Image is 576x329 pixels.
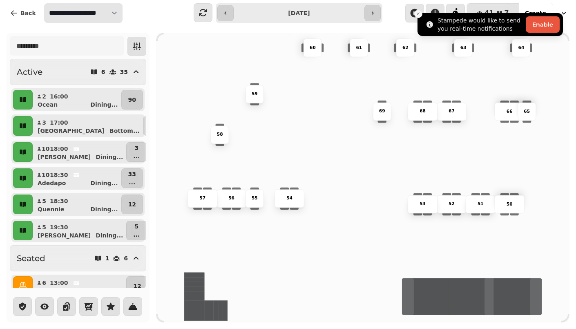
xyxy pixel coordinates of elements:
[109,127,140,135] p: Bottom ...
[38,153,91,161] p: [PERSON_NAME]
[38,101,58,109] p: Ocean
[402,45,409,51] p: 62
[133,222,140,231] p: 5
[38,205,65,213] p: Quennie
[50,92,68,101] p: 16:00
[50,279,68,287] p: 13:00
[379,108,385,115] p: 69
[10,245,146,271] button: Seated16
[507,201,513,208] p: 50
[128,178,136,186] p: ...
[34,90,120,110] button: 216:00OceanDining...
[121,168,143,188] button: 33...
[126,142,147,162] button: 3...
[42,145,47,153] p: 10
[449,201,455,208] p: 52
[420,201,426,208] p: 53
[133,152,140,160] p: ...
[90,101,118,109] p: Dining ...
[310,45,316,51] p: 60
[50,197,68,205] p: 18:30
[34,142,125,162] button: 1018:00[PERSON_NAME]Dining...
[50,223,68,231] p: 19:30
[449,108,455,115] p: 67
[128,200,136,208] p: 12
[252,91,258,97] p: 59
[101,69,105,75] p: 6
[42,92,47,101] p: 2
[96,287,123,295] p: Dining ...
[90,179,118,187] p: Dining ...
[42,119,47,127] p: 3
[34,168,120,188] button: 1018:30AdedapoDining...
[414,10,422,18] button: Close toast
[124,255,128,261] p: 6
[120,69,128,75] p: 35
[50,171,68,179] p: 18:30
[34,276,125,296] button: 613:00[PERSON_NAME]Dining...
[42,223,47,231] p: 5
[34,221,125,240] button: 519:30[PERSON_NAME]Dining...
[38,179,66,187] p: Adedapo
[121,195,143,214] button: 12
[133,282,141,290] p: 12
[133,144,140,152] p: 3
[478,201,484,208] p: 51
[121,90,143,110] button: 90
[105,255,109,261] p: 1
[38,287,91,295] p: [PERSON_NAME]
[460,45,466,51] p: 63
[126,221,147,240] button: 5...
[133,231,140,239] p: ...
[128,170,136,178] p: 33
[20,10,36,16] span: Back
[524,108,530,115] p: 65
[34,116,141,136] button: 317:00[GEOGRAPHIC_DATA]Bottom...
[252,195,258,201] p: 55
[518,3,553,23] button: Create
[467,3,518,23] button: 417
[96,231,123,239] p: Dining ...
[10,59,146,85] button: Active635
[420,108,426,115] p: 68
[518,45,524,51] p: 64
[38,127,105,135] p: [GEOGRAPHIC_DATA]
[17,66,42,78] h2: Active
[34,195,120,214] button: 518:30QuennieDining...
[128,96,136,104] p: 90
[42,279,47,287] p: 6
[50,145,68,153] p: 18:00
[507,108,513,115] p: 66
[50,119,68,127] p: 17:00
[199,195,205,201] p: 57
[286,195,292,201] p: 54
[3,3,42,23] button: Back
[228,195,234,201] p: 56
[356,45,362,51] p: 61
[126,276,148,296] button: 12
[526,16,560,33] button: Enable
[438,16,522,33] div: Stampede would like to send you real-time notifications
[217,131,223,138] p: 58
[38,231,91,239] p: [PERSON_NAME]
[90,205,118,213] p: Dining ...
[96,153,123,161] p: Dining ...
[17,253,45,264] h2: Seated
[42,197,47,205] p: 5
[42,171,47,179] p: 10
